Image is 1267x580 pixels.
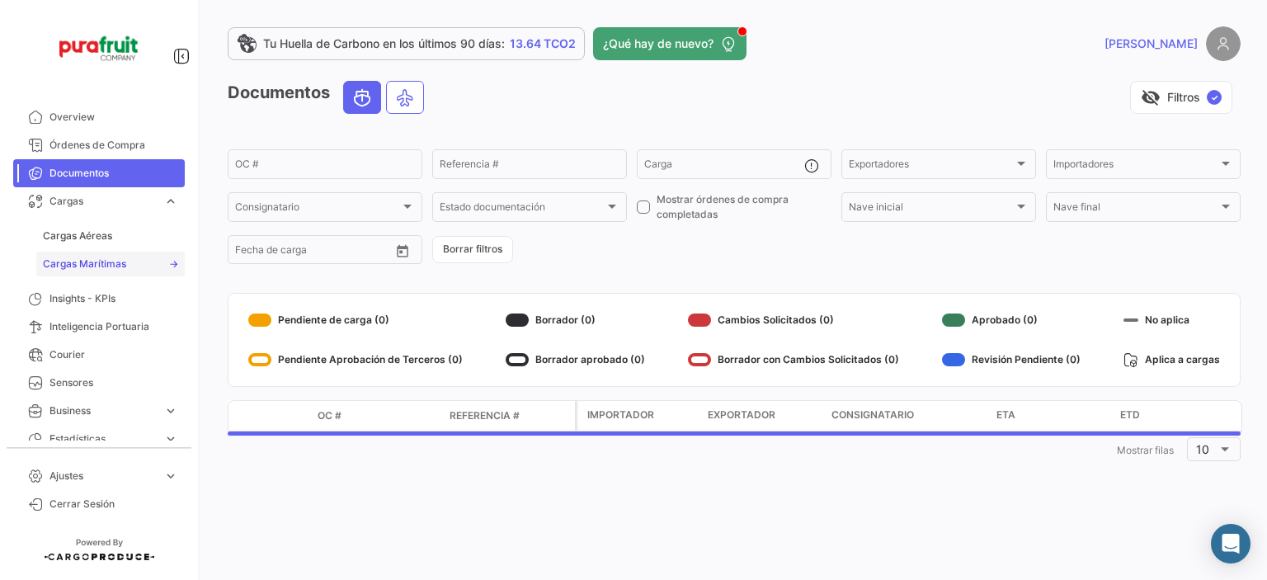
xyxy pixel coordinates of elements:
[942,307,1081,333] div: Aprobado (0)
[49,403,157,418] span: Business
[1053,204,1218,215] span: Nave final
[688,347,899,373] div: Borrador con Cambios Solicitados (0)
[49,431,157,446] span: Estadísticas
[344,82,380,113] button: Ocean
[49,469,157,483] span: Ajustes
[49,194,157,209] span: Cargas
[13,313,185,341] a: Inteligencia Portuaria
[587,408,654,422] span: Importador
[1123,307,1220,333] div: No aplica
[849,161,1014,172] span: Exportadores
[235,204,400,215] span: Consignatario
[506,307,645,333] div: Borrador (0)
[510,35,576,52] span: 13.64 TCO2
[1130,81,1232,114] button: visibility_offFiltros✓
[13,103,185,131] a: Overview
[450,408,520,423] span: Referencia #
[1114,401,1237,431] datatable-header-cell: ETD
[13,159,185,187] a: Documentos
[318,408,341,423] span: OC #
[248,347,463,373] div: Pendiente Aprobación de Terceros (0)
[13,341,185,369] a: Courier
[163,431,178,446] span: expand_more
[1141,87,1161,107] span: visibility_off
[13,285,185,313] a: Insights - KPIs
[228,81,429,114] h3: Documentos
[36,252,185,276] a: Cargas Marítimas
[1123,347,1220,373] div: Aplica a cargas
[13,369,185,397] a: Sensores
[49,291,178,306] span: Insights - KPIs
[701,401,825,431] datatable-header-cell: Exportador
[1120,408,1140,422] span: ETD
[390,238,415,263] button: Open calendar
[1206,26,1241,61] img: placeholder-user.png
[440,204,605,215] span: Estado documentación
[577,401,701,431] datatable-header-cell: Importador
[49,375,178,390] span: Sensores
[58,20,140,77] img: Logo+PuraFruit.png
[36,224,185,248] a: Cargas Aéreas
[990,401,1114,431] datatable-header-cell: ETA
[1117,444,1174,456] span: Mostrar filas
[163,403,178,418] span: expand_more
[996,408,1015,422] span: ETA
[13,131,185,159] a: Órdenes de Compra
[831,408,914,422] span: Consignatario
[49,166,178,181] span: Documentos
[49,319,178,334] span: Inteligencia Portuaria
[49,497,178,512] span: Cerrar Sesión
[43,257,126,271] span: Cargas Marítimas
[1211,524,1251,563] div: Abrir Intercom Messenger
[432,236,513,263] button: Borrar filtros
[443,402,575,430] datatable-header-cell: Referencia #
[1105,35,1198,52] span: [PERSON_NAME]
[163,469,178,483] span: expand_more
[1053,161,1218,172] span: Importadores
[49,110,178,125] span: Overview
[603,35,714,52] span: ¿Qué hay de nuevo?
[235,247,265,258] input: Desde
[248,307,463,333] div: Pendiente de carga (0)
[506,347,645,373] div: Borrador aprobado (0)
[1207,90,1222,105] span: ✓
[311,402,443,430] datatable-header-cell: OC #
[593,27,747,60] button: ¿Qué hay de nuevo?
[261,409,311,422] datatable-header-cell: Modo de Transporte
[942,347,1081,373] div: Revisión Pendiente (0)
[263,35,505,52] span: Tu Huella de Carbono en los últimos 90 días:
[387,82,423,113] button: Air
[276,247,351,258] input: Hasta
[43,229,112,243] span: Cargas Aéreas
[163,194,178,209] span: expand_more
[49,138,178,153] span: Órdenes de Compra
[657,192,831,222] span: Mostrar órdenes de compra completadas
[1196,442,1209,456] span: 10
[688,307,899,333] div: Cambios Solicitados (0)
[849,204,1014,215] span: Nave inicial
[708,408,775,422] span: Exportador
[228,27,585,60] a: Tu Huella de Carbono en los últimos 90 días:13.64 TCO2
[49,347,178,362] span: Courier
[825,401,990,431] datatable-header-cell: Consignatario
